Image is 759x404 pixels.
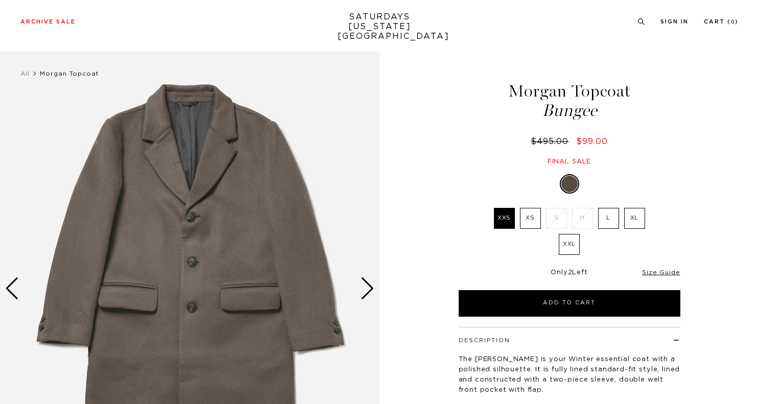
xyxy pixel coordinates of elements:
label: L [598,208,619,229]
div: Previous slide [5,277,19,300]
h1: Morgan Topcoat [457,83,682,119]
label: XXL [559,234,580,255]
a: Sign In [660,19,689,25]
del: $495.00 [531,137,573,146]
label: XXS [494,208,515,229]
a: Size Guide [642,269,680,275]
p: The [PERSON_NAME] is your Winter essential coat with a polished silhouette. It is fully lined sta... [459,354,680,395]
a: Archive Sale [20,19,76,25]
label: XS [520,208,541,229]
label: XL [624,208,645,229]
span: $99.00 [576,137,608,146]
button: Add to Cart [459,290,680,317]
a: Cart (0) [704,19,739,25]
span: Morgan Topcoat [40,70,99,77]
span: 2 [568,269,573,276]
span: Bungee [457,102,682,119]
div: Final sale [457,157,682,166]
button: Description [459,338,510,343]
small: 0 [731,20,735,25]
a: All [20,70,30,77]
a: SATURDAYS[US_STATE][GEOGRAPHIC_DATA] [338,12,422,41]
div: Next slide [361,277,374,300]
div: Only Left [459,269,680,277]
